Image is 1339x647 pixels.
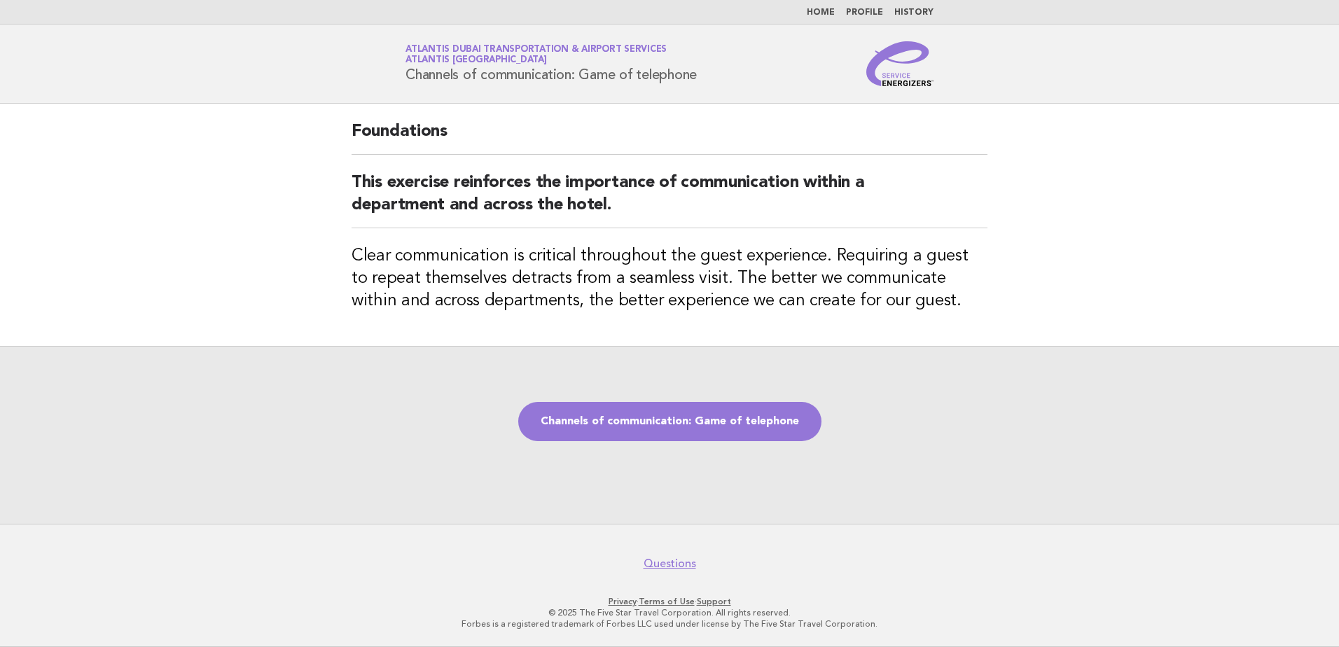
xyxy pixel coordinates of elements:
[866,41,934,86] img: Service Energizers
[644,557,696,571] a: Questions
[609,597,637,606] a: Privacy
[241,596,1098,607] p: · ·
[518,402,821,441] a: Channels of communication: Game of telephone
[894,8,934,17] a: History
[405,45,667,64] a: Atlantis Dubai Transportation & Airport ServicesAtlantis [GEOGRAPHIC_DATA]
[352,120,987,155] h2: Foundations
[405,56,547,65] span: Atlantis [GEOGRAPHIC_DATA]
[241,618,1098,629] p: Forbes is a registered trademark of Forbes LLC used under license by The Five Star Travel Corpora...
[405,46,697,82] h1: Channels of communication: Game of telephone
[846,8,883,17] a: Profile
[352,245,987,312] h3: Clear communication is critical throughout the guest experience. Requiring a guest to repeat them...
[807,8,835,17] a: Home
[352,172,987,228] h2: This exercise reinforces the importance of communication within a department and across the hotel.
[241,607,1098,618] p: © 2025 The Five Star Travel Corporation. All rights reserved.
[639,597,695,606] a: Terms of Use
[697,597,731,606] a: Support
